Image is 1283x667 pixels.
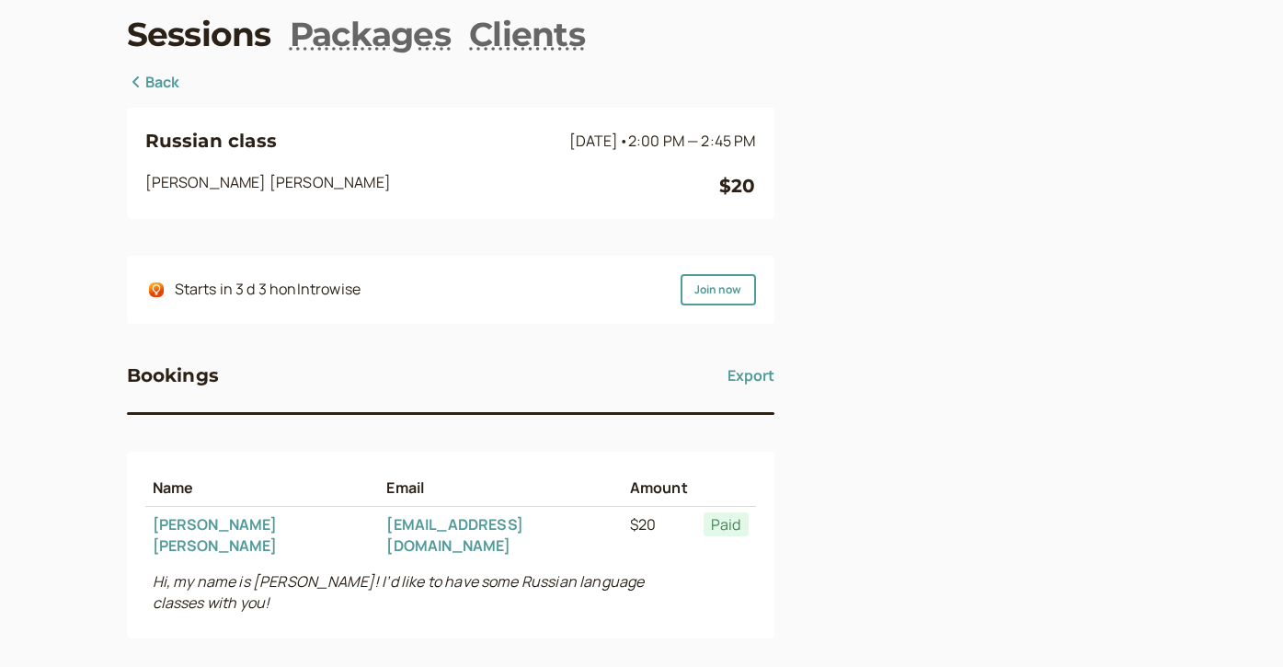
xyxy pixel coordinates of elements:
a: [EMAIL_ADDRESS][DOMAIN_NAME] [386,514,522,556]
h3: Russian class [145,126,562,155]
iframe: Chat Widget [1191,579,1283,667]
h3: Bookings [127,361,220,390]
a: Sessions [127,11,271,57]
td: $20 [623,507,696,564]
a: Join now [681,274,756,305]
span: 2:00 PM — 2:45 PM [628,131,756,151]
a: [PERSON_NAME] [PERSON_NAME] [153,514,278,556]
span: [DATE] [569,131,756,151]
th: Amount [623,470,696,506]
div: [PERSON_NAME] [PERSON_NAME] [145,171,719,201]
button: Export [727,361,774,390]
span: • [619,131,628,151]
a: Packages [290,11,451,57]
a: Clients [469,11,585,57]
span: Introwise [297,279,361,299]
a: Back [127,71,180,95]
th: Email [379,470,622,506]
div: Starts in 3 d 3 h on [175,278,361,302]
div: $20 [719,171,756,201]
span: Paid [704,512,749,536]
img: integrations-introwise-icon.png [149,282,164,297]
i: Hi, my name is [PERSON_NAME]! I’d like to have some Russian language classes with you! [153,571,645,613]
th: Name [145,470,380,506]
